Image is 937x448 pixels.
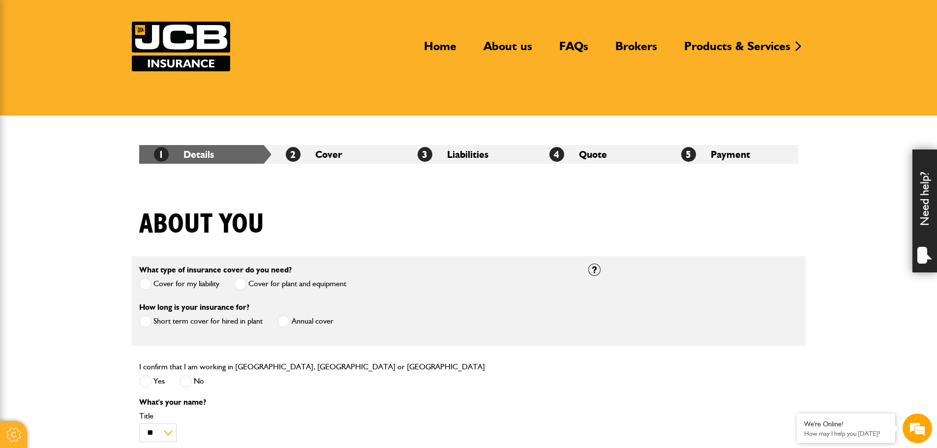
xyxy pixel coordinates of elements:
[139,303,249,311] label: How long is your insurance for?
[139,145,271,164] li: Details
[549,147,564,162] span: 4
[403,145,535,164] li: Liabilities
[13,149,180,171] input: Enter your phone number
[417,39,464,61] a: Home
[13,91,180,113] input: Enter your last name
[139,398,574,406] p: What's your name?
[13,178,180,295] textarea: Type your message and hit 'Enter'
[13,120,180,142] input: Enter your email address
[139,208,264,241] h1: About you
[277,315,333,328] label: Annual cover
[139,412,574,420] label: Title
[154,147,169,162] span: 1
[134,303,179,316] em: Start Chat
[608,39,665,61] a: Brokers
[139,266,292,274] label: What type of insurance cover do you need?
[161,5,185,29] div: Minimize live chat window
[139,363,485,371] label: I confirm that I am working in [GEOGRAPHIC_DATA], [GEOGRAPHIC_DATA] or [GEOGRAPHIC_DATA]
[286,147,301,162] span: 2
[271,145,403,164] li: Cover
[180,375,204,388] label: No
[17,55,41,68] img: d_20077148190_company_1631870298795_20077148190
[132,22,230,71] img: JCB Insurance Services logo
[418,147,432,162] span: 3
[132,22,230,71] a: JCB Insurance Services
[535,145,666,164] li: Quote
[476,39,540,61] a: About us
[51,55,165,68] div: Chat with us now
[681,147,696,162] span: 5
[804,420,888,428] div: We're Online!
[139,278,219,290] label: Cover for my liability
[804,430,888,437] p: How may I help you today?
[139,375,165,388] label: Yes
[139,315,263,328] label: Short term cover for hired in plant
[677,39,798,61] a: Products & Services
[552,39,596,61] a: FAQs
[234,278,346,290] label: Cover for plant and equipment
[912,149,937,272] div: Need help?
[666,145,798,164] li: Payment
